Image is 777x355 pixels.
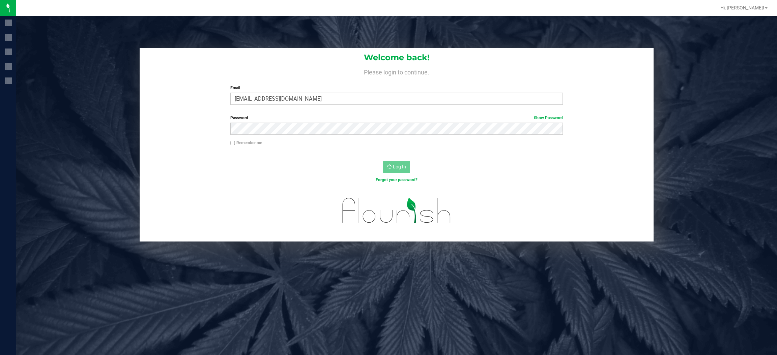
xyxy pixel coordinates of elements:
[140,53,654,62] h1: Welcome back!
[383,161,410,173] button: Log In
[230,141,235,146] input: Remember me
[230,85,563,91] label: Email
[720,5,764,10] span: Hi, [PERSON_NAME]!
[333,190,461,231] img: flourish_logo.svg
[393,164,406,169] span: Log In
[534,116,563,120] a: Show Password
[230,140,262,146] label: Remember me
[140,67,654,75] h4: Please login to continue.
[230,116,248,120] span: Password
[376,177,418,182] a: Forgot your password?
